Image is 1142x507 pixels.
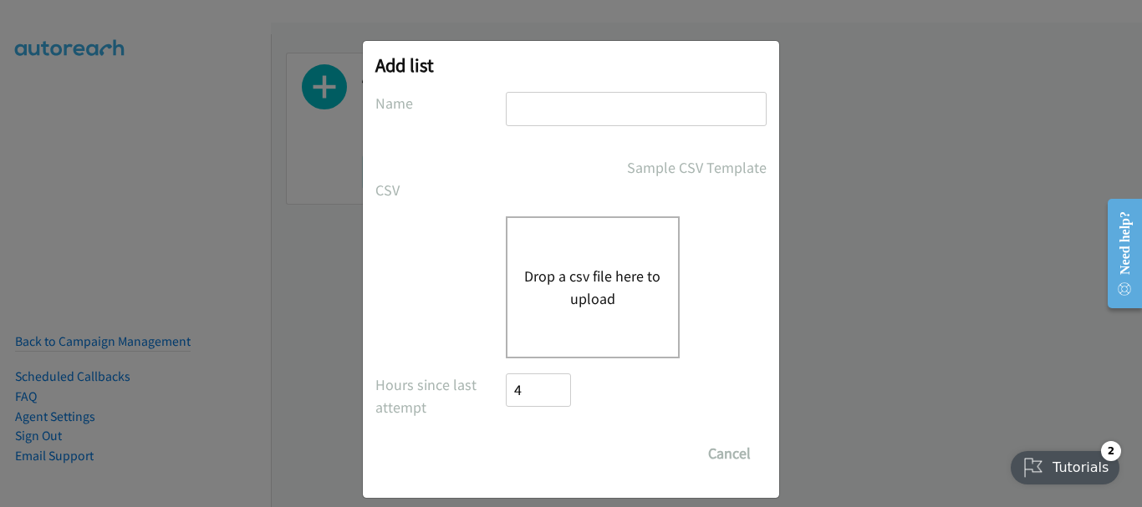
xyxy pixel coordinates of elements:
h2: Add list [375,53,767,77]
iframe: Checklist [1001,434,1129,494]
button: Cancel [692,437,767,470]
label: CSV [375,179,506,201]
iframe: Resource Center [1094,187,1142,320]
label: Hours since last attempt [375,373,506,418]
a: Sample CSV Template [627,156,767,179]
label: Name [375,92,506,114]
button: Drop a csv file here to upload [524,265,661,310]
